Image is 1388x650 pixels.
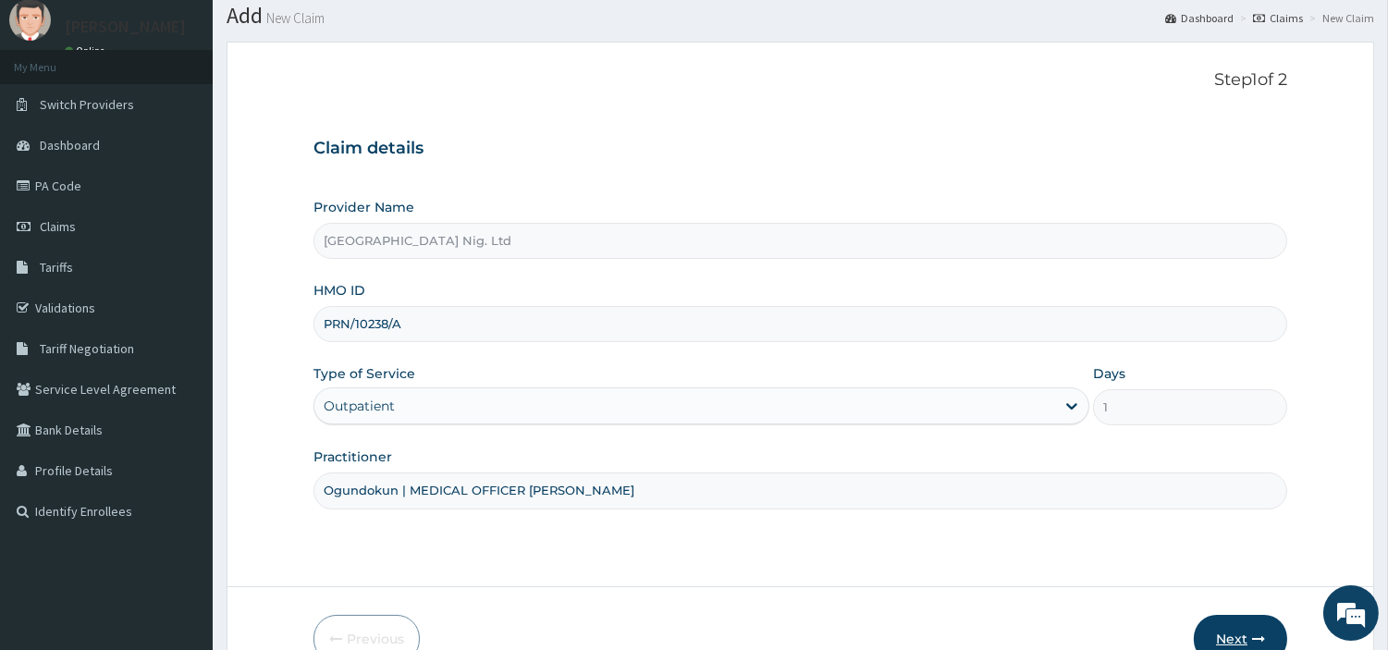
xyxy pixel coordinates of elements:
[313,281,365,300] label: HMO ID
[313,472,1287,509] input: Enter Name
[313,448,392,466] label: Practitioner
[40,259,73,276] span: Tariffs
[1165,10,1234,26] a: Dashboard
[263,11,325,25] small: New Claim
[227,4,1374,28] h1: Add
[313,198,414,216] label: Provider Name
[9,445,352,509] textarea: Type your message and hit 'Enter'
[40,96,134,113] span: Switch Providers
[313,70,1287,91] p: Step 1 of 2
[1253,10,1303,26] a: Claims
[313,364,415,383] label: Type of Service
[1305,10,1374,26] li: New Claim
[313,139,1287,159] h3: Claim details
[96,104,311,128] div: Chat with us now
[107,202,255,389] span: We're online!
[40,218,76,235] span: Claims
[40,340,134,357] span: Tariff Negotiation
[313,306,1287,342] input: Enter HMO ID
[65,44,109,57] a: Online
[324,397,395,415] div: Outpatient
[40,137,100,153] span: Dashboard
[1093,364,1125,383] label: Days
[34,92,75,139] img: d_794563401_company_1708531726252_794563401
[65,18,186,35] p: [PERSON_NAME]
[303,9,348,54] div: Minimize live chat window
